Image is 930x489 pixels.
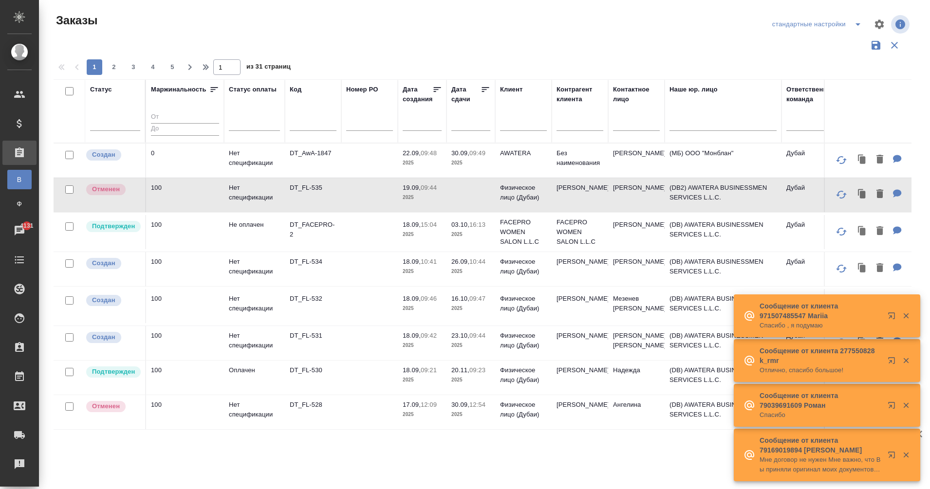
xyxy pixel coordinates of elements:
p: 2025 [403,230,442,239]
div: Дата сдачи [451,85,481,104]
p: 10:41 [421,258,437,265]
div: Выставляет КМ после уточнения всех необходимых деталей и получения согласия клиента на запуск. С ... [85,220,140,233]
span: 5 [165,62,180,72]
button: Обновить [830,183,853,206]
div: Наше юр. лицо [670,85,718,94]
td: Оплачен [224,361,285,395]
p: Отменен [92,184,120,194]
p: 22.09, [403,149,421,157]
button: Сохранить фильтры [867,36,885,54]
p: AWATERA [500,148,547,158]
div: Выставляется автоматически при создании заказа [85,257,140,270]
td: [PERSON_NAME] [608,252,665,286]
p: 12:54 [469,401,485,408]
p: 20.11, [451,366,469,374]
div: split button [770,17,868,32]
td: (DB) AWATERA BUSINESSMEN SERVICES L.L.C. [665,215,781,249]
p: Физическое лицо (Дубаи) [500,294,547,313]
div: Дата создания [403,85,432,104]
p: 30.09, [451,401,469,408]
p: 2025 [403,410,442,419]
div: Выставляет КМ после отмены со стороны клиента. Если уже после запуска – КМ пишет ПМу про отмену, ... [85,183,140,196]
p: Мне договор не нужен Мне важно, что Вы приняли оригинал моих документов Их нельзя потерять [760,455,881,474]
p: 2025 [403,341,442,350]
button: Обновить [830,257,853,280]
p: DT_FL-532 [290,294,336,304]
p: 16:13 [469,221,485,228]
p: 18.09, [403,221,421,228]
p: 2025 [451,158,490,168]
td: (МБ) ООО "Монблан" [665,430,781,464]
button: 5 [165,59,180,75]
a: Ф [7,194,32,214]
p: 09:46 [421,295,437,302]
td: [PERSON_NAME] [PERSON_NAME] [608,326,665,360]
td: 100 [146,215,224,249]
td: [PERSON_NAME] [608,178,665,212]
td: Нет спецификации [224,395,285,429]
div: Статус оплаты [229,85,277,94]
td: Нет спецификации [224,178,285,212]
button: Открыть в новой вкладке [882,396,905,419]
button: Закрыть [896,356,916,365]
p: DT_FL-531 [290,331,336,341]
td: (DB) AWATERA BUSINESSMEN SERVICES L.L.C. [665,326,781,360]
div: Выставляется автоматически при создании заказа [85,331,140,344]
td: (МБ) ООО "Монблан" [665,144,781,178]
td: Надежда [608,361,665,395]
p: 2025 [451,230,490,239]
td: 0 [146,430,224,464]
button: Обновить [830,148,853,172]
p: Физическое лицо (Дубаи) [500,257,547,276]
p: 18.09, [403,332,421,339]
p: 18.09, [403,258,421,265]
p: FACEPRO WOMEN SALON L.L.C [500,217,547,247]
p: Без наименования [557,148,603,168]
div: Выставляется автоматически при создании заказа [85,294,140,307]
p: Сообщение от клиента 79039691609 Роман [760,391,881,410]
p: 10:44 [469,258,485,265]
button: Закрыть [896,451,916,459]
span: Настроить таблицу [868,13,891,36]
td: 100 [146,326,224,360]
p: [PERSON_NAME] [557,183,603,193]
button: 4 [145,59,161,75]
p: 09:47 [469,295,485,302]
span: Заказы [54,13,97,28]
p: Подтвержден [92,367,135,377]
div: Контрагент клиента [557,85,603,104]
div: Выставляет КМ после отмены со стороны клиента. Если уже после запуска – КМ пишет ПМу про отмену, ... [85,400,140,413]
div: Статус [90,85,112,94]
td: Дубай [781,144,838,178]
p: DT_FL-528 [290,400,336,410]
p: Сообщение от клиента 971507485547 Mariia [760,301,881,321]
button: Удалить [872,150,888,170]
p: [PERSON_NAME] [557,257,603,267]
p: 2025 [403,304,442,313]
button: Открыть в новой вкладке [882,351,905,374]
p: DT_FL-534 [290,257,336,267]
p: DT_FL-535 [290,183,336,193]
p: 2025 [451,267,490,276]
span: Посмотреть информацию [891,15,911,34]
span: из 31 страниц [246,61,291,75]
td: Не оплачен [224,215,285,249]
p: [PERSON_NAME] [557,331,603,341]
td: Дубай [781,289,838,323]
a: В [7,170,32,189]
p: Сообщение от клиента 277550828 k_rmr [760,346,881,365]
p: 09:42 [421,332,437,339]
td: Дубай [781,252,838,286]
p: 09:44 [469,332,485,339]
td: 100 [146,361,224,395]
p: Физическое лицо (Дубаи) [500,400,547,419]
button: Клонировать [853,221,872,241]
p: 2025 [451,304,490,313]
button: Обновить [830,220,853,243]
td: Нет спецификации [224,252,285,286]
p: DT_FACEPRO-2 [290,220,336,239]
td: (DB) AWATERA BUSINESSMEN SERVICES L.L.C. [665,361,781,395]
p: 09:44 [421,184,437,191]
span: 4131 [14,221,39,231]
span: 3 [126,62,141,72]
